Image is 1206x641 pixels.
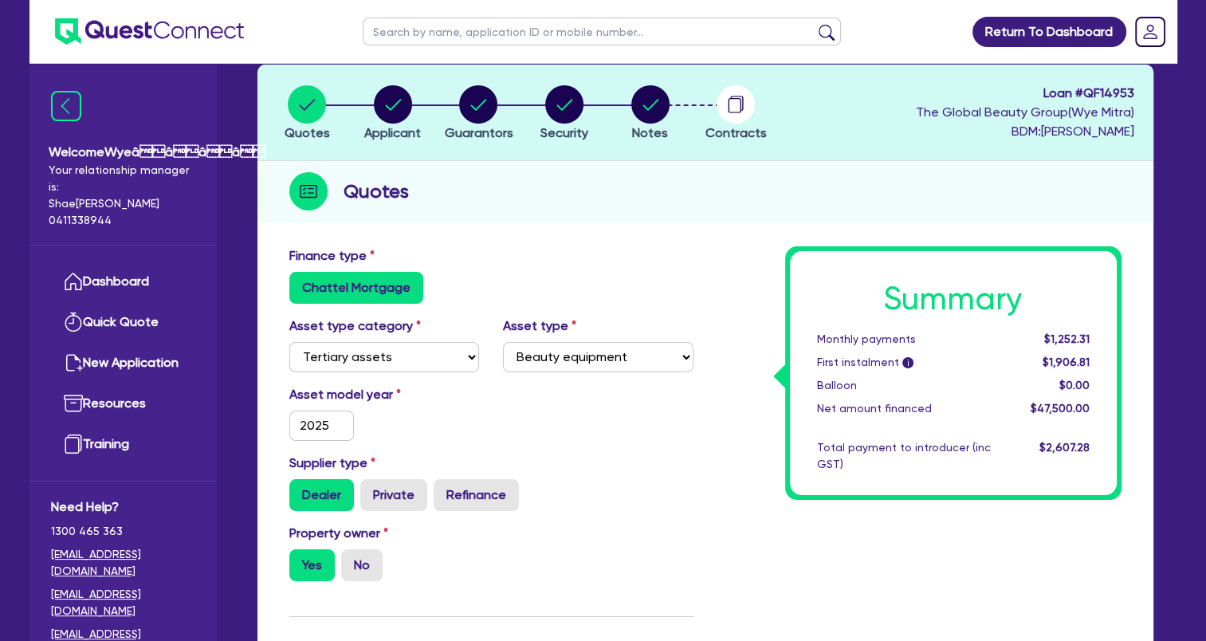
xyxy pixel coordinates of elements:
[805,354,1003,371] div: First instalment
[49,162,198,229] span: Your relationship manager is: Shae [PERSON_NAME] 0411338944
[434,479,519,511] label: Refinance
[364,125,421,140] span: Applicant
[51,383,195,424] a: Resources
[443,85,513,144] button: Guarantors
[284,85,331,144] button: Quotes
[51,497,195,517] span: Need Help?
[540,85,589,144] button: Security
[64,394,83,413] img: resources
[344,177,409,206] h2: Quotes
[1129,11,1171,53] a: Dropdown toggle
[1039,441,1089,454] span: $2,607.28
[902,357,913,368] span: i
[55,18,244,45] img: quest-connect-logo-blue
[805,400,1003,417] div: Net amount financed
[51,523,195,540] span: 1300 465 363
[289,524,388,543] label: Property owner
[805,439,1003,473] div: Total payment to introducer (inc GST)
[289,549,335,581] label: Yes
[1059,379,1089,391] span: $0.00
[289,317,421,336] label: Asset type category
[1030,402,1089,415] span: $47,500.00
[1042,356,1089,368] span: $1,906.81
[289,454,375,473] label: Supplier type
[51,586,195,619] a: [EMAIL_ADDRESS][DOMAIN_NAME]
[285,125,330,140] span: Quotes
[363,18,841,45] input: Search by name, application ID or mobile number...
[51,91,81,121] img: icon-menu-close
[1043,332,1089,345] span: $1,252.31
[64,353,83,372] img: new-application
[51,302,195,343] a: Quick Quote
[51,262,195,302] a: Dashboard
[705,125,767,140] span: Contracts
[289,246,375,265] label: Finance type
[705,85,768,144] button: Contracts
[360,479,427,511] label: Private
[64,313,83,332] img: quick-quote
[277,385,492,404] label: Asset model year
[49,143,198,162] span: Welcome Wyeââââ
[972,17,1126,47] a: Return To Dashboard
[630,85,670,144] button: Notes
[289,272,423,304] label: Chattel Mortgage
[289,479,354,511] label: Dealer
[916,84,1134,103] span: Loan # QF14953
[51,546,195,580] a: [EMAIL_ADDRESS][DOMAIN_NAME]
[341,549,383,581] label: No
[444,125,513,140] span: Guarantors
[805,377,1003,394] div: Balloon
[916,104,1134,120] span: The Global Beauty Group ( Wye​​​​ Mitra )
[51,424,195,465] a: Training
[503,317,576,336] label: Asset type
[64,435,83,454] img: training
[51,343,195,383] a: New Application
[632,125,668,140] span: Notes
[289,172,328,210] img: step-icon
[363,85,422,144] button: Applicant
[817,280,1090,318] h1: Summary
[916,122,1134,141] span: BDM: [PERSON_NAME]
[805,331,1003,348] div: Monthly payments
[540,125,588,140] span: Security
